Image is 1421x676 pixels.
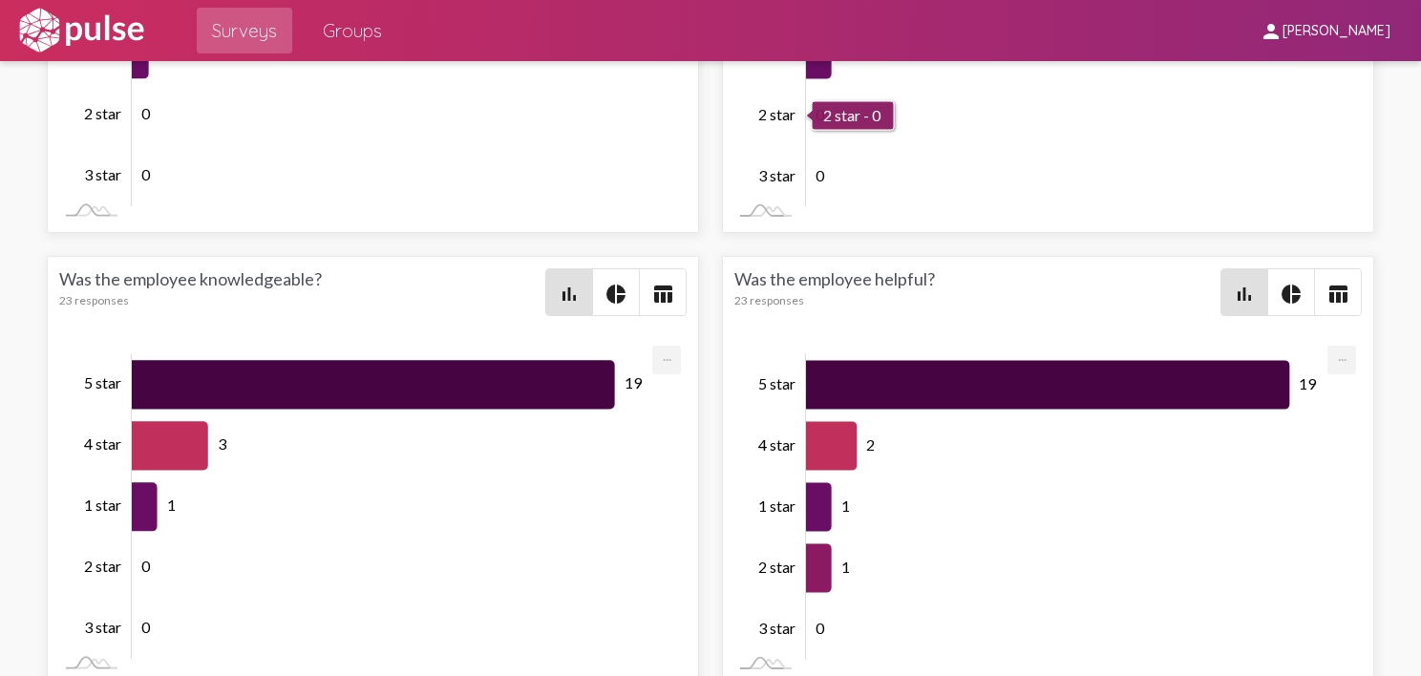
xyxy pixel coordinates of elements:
[816,618,825,636] tspan: 0
[84,353,655,660] g: Chart
[59,293,545,307] div: 23 responses
[166,496,175,514] tspan: 1
[651,283,674,306] mat-icon: table_chart
[806,360,1289,653] g: Series
[1233,283,1256,306] mat-icon: bar_chart
[640,269,686,315] button: Table view
[1283,23,1390,40] span: [PERSON_NAME]
[1280,283,1303,306] mat-icon: pie_chart
[218,434,227,453] tspan: 3
[1326,283,1349,306] mat-icon: table_chart
[212,13,277,48] span: Surveys
[758,353,1329,660] g: Chart
[758,104,795,122] tspan: 2 star
[132,360,615,653] g: Series
[867,434,876,453] tspan: 2
[59,268,545,316] div: Was the employee knowledgeable?
[158,43,166,61] tspan: 1
[558,283,581,306] mat-icon: bar_chart
[84,618,121,636] tspan: 3 star
[1221,269,1267,315] button: Bar chart
[841,43,850,61] tspan: 1
[758,496,795,514] tspan: 1 star
[1260,20,1283,43] mat-icon: person
[141,557,151,575] tspan: 0
[308,8,397,53] a: Groups
[593,269,639,315] button: Pie style chart
[84,373,121,391] tspan: 5 star
[734,293,1220,307] div: 23 responses
[141,165,151,183] tspan: 0
[816,104,825,122] tspan: 0
[625,373,643,391] tspan: 19
[758,165,795,183] tspan: 3 star
[1315,269,1361,315] button: Table view
[816,165,825,183] tspan: 0
[197,8,292,53] a: Surveys
[1300,373,1318,391] tspan: 19
[84,165,121,183] tspan: 3 star
[1327,346,1356,364] a: Export [Press ENTER or use arrow keys to navigate]
[758,373,795,391] tspan: 5 star
[84,496,121,514] tspan: 1 star
[758,618,795,636] tspan: 3 star
[84,104,121,122] tspan: 2 star
[1244,12,1406,48] button: [PERSON_NAME]
[841,557,850,575] tspan: 1
[841,496,850,514] tspan: 1
[604,283,627,306] mat-icon: pie_chart
[758,434,795,453] tspan: 4 star
[323,13,382,48] span: Groups
[734,268,1220,316] div: Was the employee helpful?
[758,43,795,61] tspan: 1 star
[758,557,795,575] tspan: 2 star
[141,618,151,636] tspan: 0
[84,434,121,453] tspan: 4 star
[15,7,147,54] img: white-logo.svg
[652,346,681,364] a: Export [Press ENTER or use arrow keys to navigate]
[84,43,121,61] tspan: 1 star
[141,104,151,122] tspan: 0
[84,557,121,575] tspan: 2 star
[546,269,592,315] button: Bar chart
[1268,269,1314,315] button: Pie style chart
